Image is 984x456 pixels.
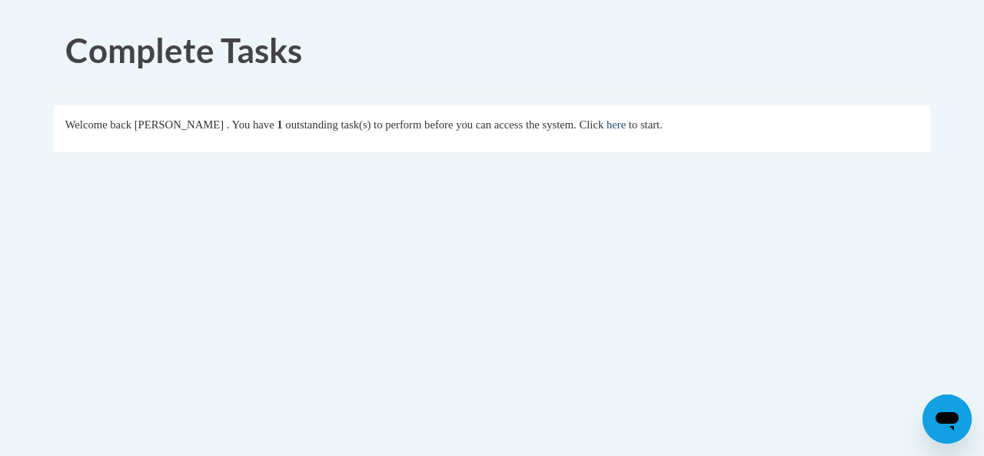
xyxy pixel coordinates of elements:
span: outstanding task(s) to perform before you can access the system. Click [285,118,603,131]
span: Complete Tasks [65,30,302,70]
span: . You have [227,118,274,131]
span: Welcome back [65,118,131,131]
span: 1 [277,118,282,131]
span: [PERSON_NAME] [135,118,224,131]
iframe: Button to launch messaging window [922,394,972,444]
a: here [607,118,626,131]
span: to start. [629,118,663,131]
